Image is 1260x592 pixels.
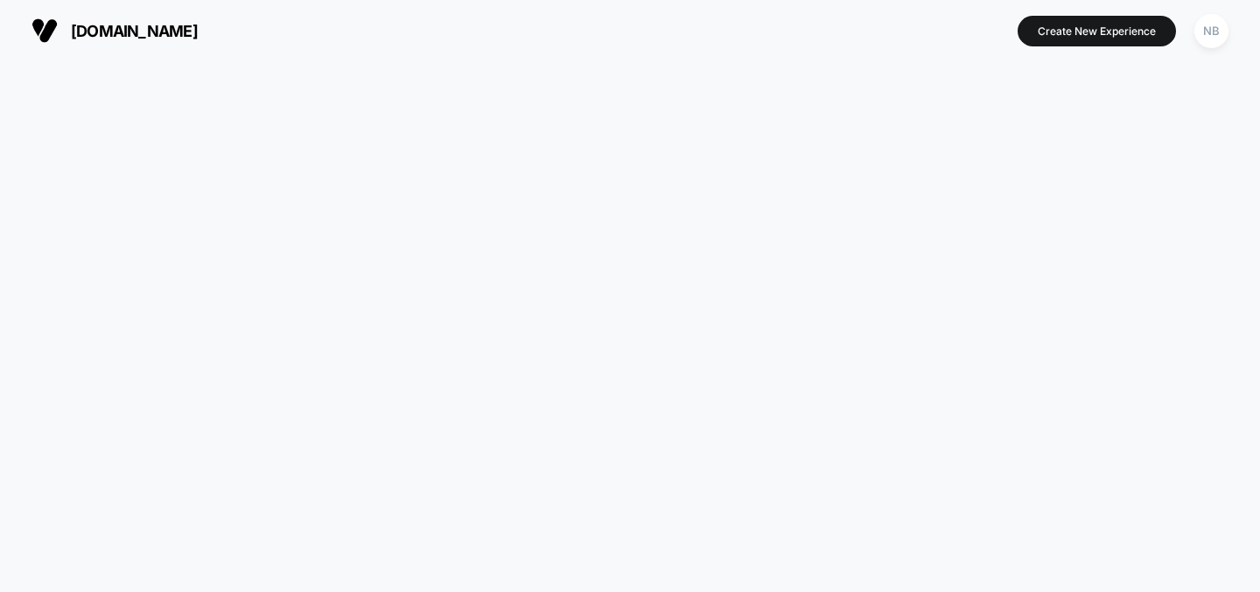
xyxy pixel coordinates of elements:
[71,22,198,40] span: [DOMAIN_NAME]
[31,18,58,44] img: Visually logo
[1189,13,1234,49] button: NB
[26,17,203,45] button: [DOMAIN_NAME]
[1194,14,1228,48] div: NB
[1018,16,1176,46] button: Create New Experience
